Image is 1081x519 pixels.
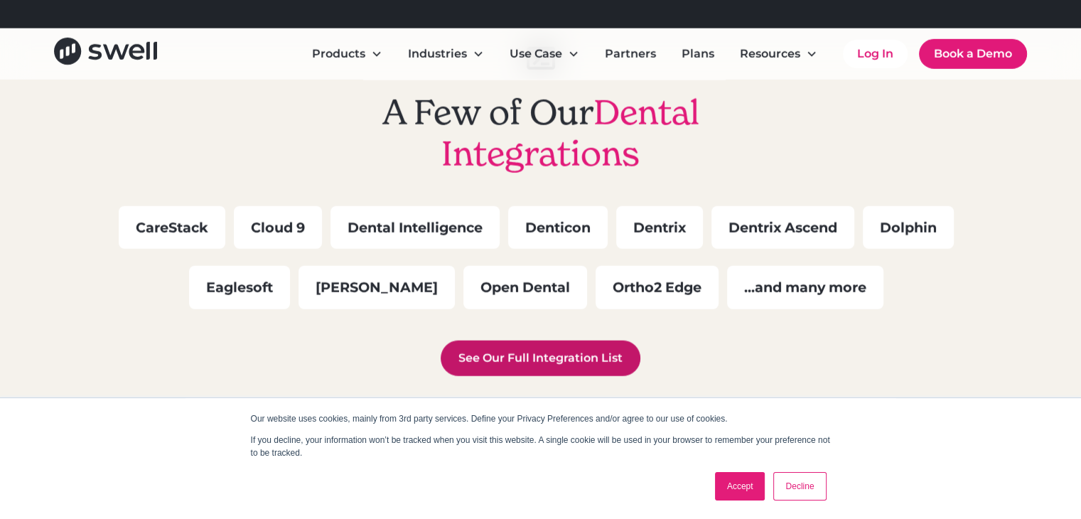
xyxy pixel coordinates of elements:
a: See Our Full Integration List [441,341,640,376]
div: Ortho2 Edge [596,266,719,309]
div: [PERSON_NAME] [299,266,455,309]
a: Decline [773,472,826,501]
div: CareStack [119,206,225,250]
a: Plans [670,40,726,68]
div: Use Case [510,46,562,63]
div: ...and many more [727,266,883,309]
div: Denticon [508,206,608,250]
div: Products [312,46,365,63]
a: Partners [593,40,667,68]
p: Our website uses cookies, mainly from 3rd party services. Define your Privacy Preferences and/or ... [251,412,831,425]
a: Accept [715,472,765,501]
div: Dentrix Ascend [711,206,854,250]
a: Book a Demo [919,39,1027,69]
div: Industries [397,40,495,68]
span: Dental Integrations [441,91,699,175]
div: Dentrix [616,206,703,250]
h2: A Few of Our [342,92,740,174]
div: Resources [728,40,829,68]
div: Open Dental [463,266,587,309]
div: Dolphin [863,206,954,250]
div: Resources [740,46,800,63]
div: Products [301,40,394,68]
div: Use Case [498,40,591,68]
div: Cloud 9 [234,206,322,250]
div: Industries [408,46,467,63]
div: Eaglesoft [189,266,290,309]
a: Log In [843,40,908,68]
div: Dental Intelligence [330,206,500,250]
p: If you decline, your information won’t be tracked when you visit this website. A single cookie wi... [251,434,831,459]
a: home [54,38,157,70]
